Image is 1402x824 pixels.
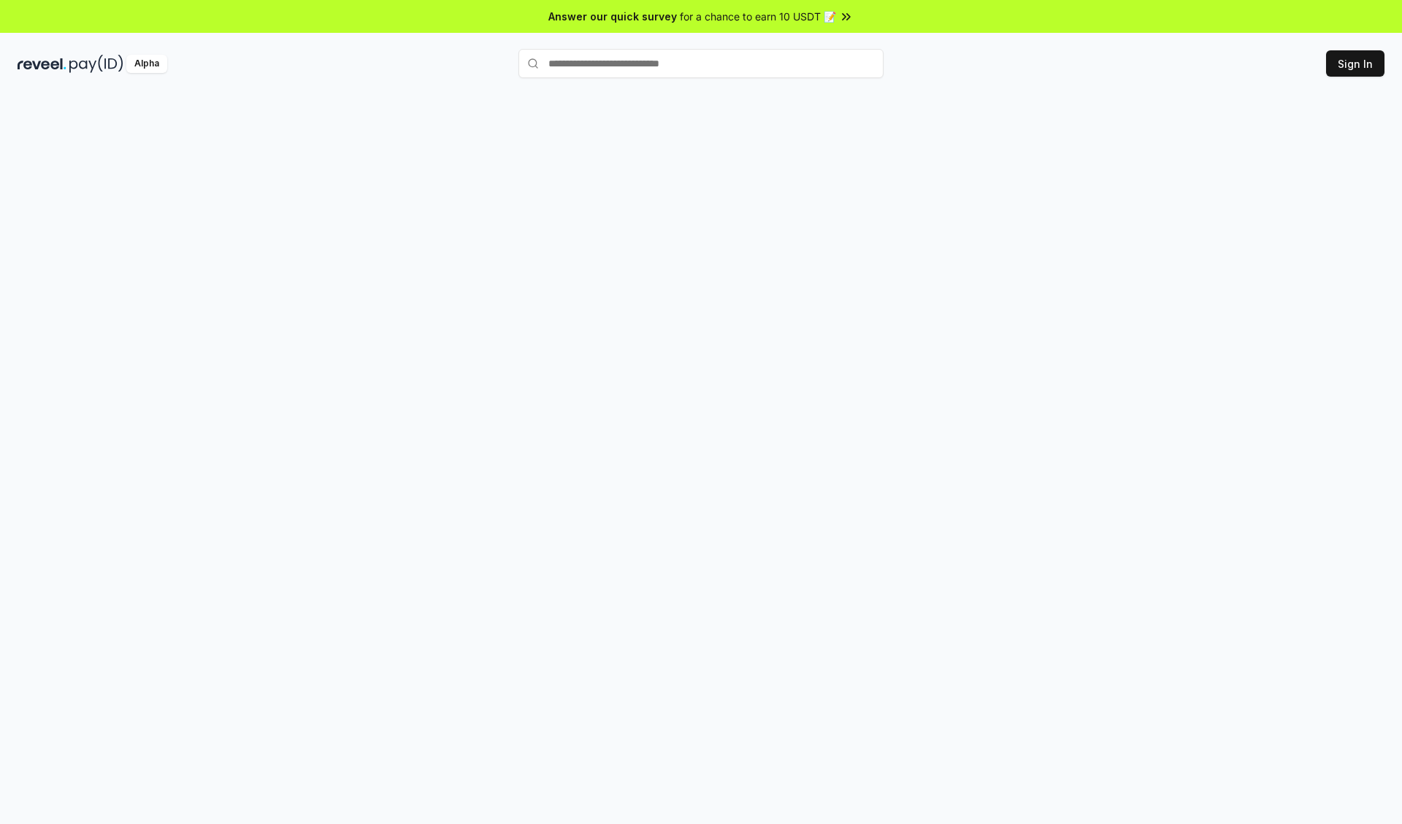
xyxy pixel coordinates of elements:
img: pay_id [69,55,123,73]
img: reveel_dark [18,55,66,73]
span: Answer our quick survey [548,9,677,24]
span: for a chance to earn 10 USDT 📝 [680,9,836,24]
button: Sign In [1326,50,1384,77]
div: Alpha [126,55,167,73]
